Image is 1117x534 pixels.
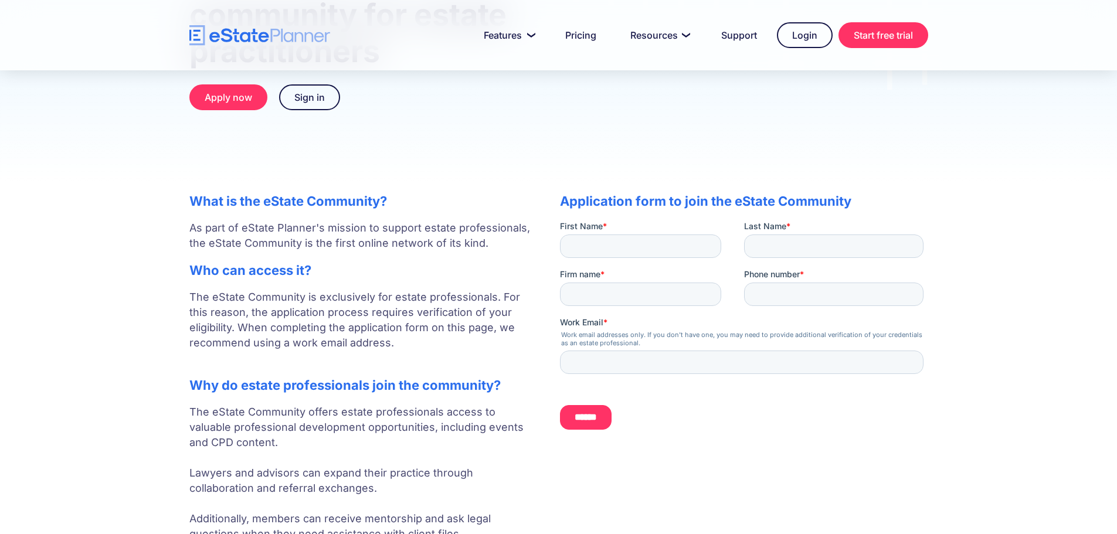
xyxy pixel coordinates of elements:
[189,263,537,278] h2: Who can access it?
[616,23,701,47] a: Resources
[551,23,610,47] a: Pricing
[560,220,928,440] iframe: Form 0
[838,22,928,48] a: Start free trial
[189,220,537,251] p: As part of eState Planner's mission to support estate professionals, the eState Community is the ...
[560,193,928,209] h2: Application form to join the eState Community
[470,23,545,47] a: Features
[189,25,330,46] a: home
[189,193,537,209] h2: What is the eState Community?
[189,84,267,110] a: Apply now
[777,22,833,48] a: Login
[189,377,537,393] h2: Why do estate professionals join the community?
[189,290,537,366] p: The eState Community is exclusively for estate professionals. For this reason, the application pr...
[707,23,771,47] a: Support
[279,84,340,110] a: Sign in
